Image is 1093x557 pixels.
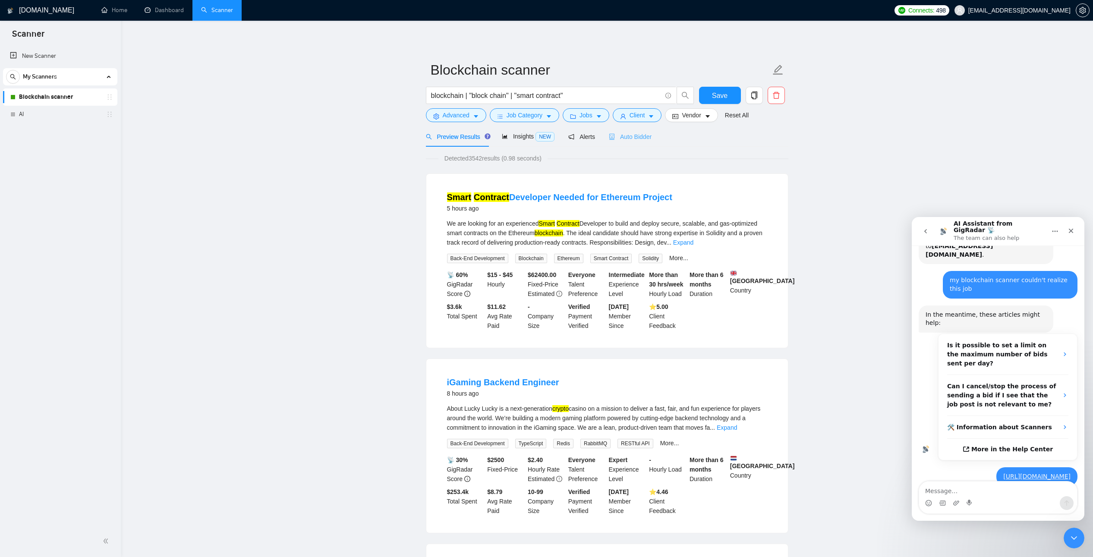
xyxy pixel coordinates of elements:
[672,113,678,120] span: idcard
[669,255,688,261] a: More...
[445,302,486,330] div: Total Spent
[666,239,671,246] span: ...
[447,303,462,310] b: $ 3.6k
[567,487,607,516] div: Payment Verified
[474,192,509,202] mark: Contract
[438,154,548,163] span: Detected 3542 results (0.98 seconds)
[433,113,439,120] span: setting
[447,488,469,495] b: $ 253.4k
[563,108,609,122] button: folderJobscaret-down
[528,271,556,278] b: $ 62400.00
[665,93,671,98] span: info-circle
[528,303,530,310] b: -
[647,302,688,330] div: Client Feedback
[539,220,554,227] mark: Smart
[7,4,13,18] img: logo
[728,455,769,484] div: Country
[101,6,127,14] a: homeHome
[567,455,607,484] div: Talent Preference
[607,270,648,299] div: Experience Level
[528,290,554,297] span: Estimated
[23,68,57,85] span: My Scanners
[19,88,101,106] a: Blockchain scanner
[447,404,767,432] div: About Lucky Lucky is a next-generation casino on a mission to deliver a fast, fair, and fun exper...
[484,132,491,140] div: Tooltip anchor
[431,90,661,101] input: Search Freelance Jobs...
[447,203,672,214] div: 5 hours ago
[526,487,567,516] div: Company Size
[556,291,562,297] span: exclamation-circle
[1064,528,1084,548] iframe: Intercom live chat
[568,133,595,140] span: Alerts
[1076,7,1090,14] a: setting
[712,90,728,101] span: Save
[485,455,526,484] div: Fixed-Price
[426,133,488,140] span: Preview Results
[568,134,574,140] span: notification
[528,488,543,495] b: 10-99
[705,113,711,120] span: caret-down
[567,270,607,299] div: Talent Preference
[507,110,542,120] span: Job Category
[772,64,784,76] span: edit
[590,254,632,263] span: Smart Contract
[447,192,672,202] a: Smart ContractDeveloper Needed for Ethereum Project
[497,113,503,120] span: bars
[690,456,724,473] b: More than 6 months
[485,302,526,330] div: Avg Rate Paid
[447,388,559,399] div: 8 hours ago
[677,91,693,99] span: search
[957,7,963,13] span: user
[630,110,645,120] span: Client
[556,476,562,482] span: exclamation-circle
[568,488,590,495] b: Verified
[447,219,767,247] div: We are looking for an experienced Developer to build and deploy secure, scalable, and gas-optimiz...
[447,254,508,263] span: Back-End Development
[699,87,741,104] button: Save
[447,271,468,278] b: 📡 60%
[426,134,432,140] span: search
[103,537,111,545] span: double-left
[535,230,563,236] mark: blockchain
[553,439,573,448] span: Redis
[431,59,771,81] input: Scanner name...
[688,455,728,484] div: Duration
[648,113,654,120] span: caret-down
[443,110,469,120] span: Advanced
[528,456,543,463] b: $ 2.40
[487,303,506,310] b: $11.62
[3,47,117,65] li: New Scanner
[688,270,728,299] div: Duration
[665,108,718,122] button: idcardVendorcaret-down
[677,87,694,104] button: search
[898,7,905,14] img: upwork-logo.png
[710,424,715,431] span: ...
[526,302,567,330] div: Company Size
[10,47,110,65] a: New Scanner
[568,303,590,310] b: Verified
[609,134,615,140] span: robot
[526,270,567,299] div: Fixed-Price
[490,108,559,122] button: barsJob Categorycaret-down
[515,254,547,263] span: Blockchain
[607,487,648,516] div: Member Since
[6,74,19,80] span: search
[106,94,113,101] span: holder
[647,455,688,484] div: Hourly Load
[568,456,595,463] b: Everyone
[682,110,701,120] span: Vendor
[535,132,554,142] span: NEW
[568,271,595,278] b: Everyone
[145,6,184,14] a: dashboardDashboard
